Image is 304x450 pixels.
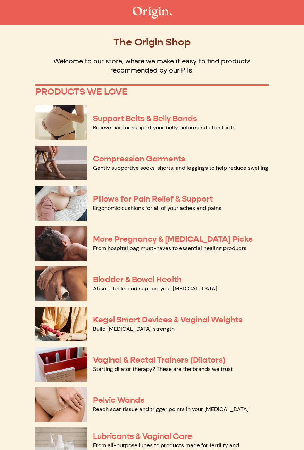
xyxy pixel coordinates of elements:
img: Compression Garments [35,146,87,180]
a: Relieve pain or support your belly before and after birth [93,124,234,131]
a: More Pregnancy & [MEDICAL_DATA] Picks [93,234,253,244]
img: Kegel Smart Devices & Vaginal Weights [35,307,87,341]
p: The Origin Shop [35,36,269,48]
a: Pelvic Wands [93,395,144,405]
a: Support Belts & Belly Bands [93,113,197,124]
a: From hospital bag must-haves to essential healing products [93,245,246,252]
a: Pillows for Pain Relief & Support [93,194,213,204]
a: Build [MEDICAL_DATA] strength [93,325,175,332]
img: Pillows for Pain Relief & Support [35,186,87,221]
img: Bladder & Bowel Health [35,266,87,301]
img: Vaginal & Rectal Trainers (Dilators) [35,347,87,382]
p: Welcome to our store, where we make it easy to find products recommended by our PTs. [35,57,269,75]
a: Absorb leaks and support your [MEDICAL_DATA] [93,285,217,292]
img: The Origin Shop [133,7,172,19]
img: Support Belts & Belly Bands [35,105,87,140]
a: Bladder & Bowel Health [93,274,182,285]
a: Reach scar tissue and trigger points in your [MEDICAL_DATA] [93,406,249,413]
a: Vaginal & Rectal Trainers (Dilators) [93,355,226,365]
a: Compression Garments [93,154,185,164]
a: Starting dilator therapy? These are the brands we trust [93,365,233,373]
a: Gently supportive socks, shorts, and leggings to help reduce swelling [93,164,268,171]
img: More Pregnancy & Postpartum Picks [35,226,87,261]
a: Kegel Smart Devices & Vaginal Weights [93,315,243,325]
img: Pelvic Wands [35,387,87,422]
p: PRODUCTS WE LOVE [35,86,269,97]
a: Ergonomic cushions for all of your aches and pains [93,204,221,212]
a: Lubricants & Vaginal Care [93,431,192,441]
